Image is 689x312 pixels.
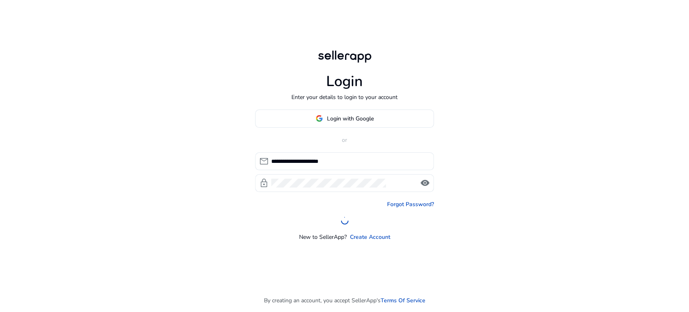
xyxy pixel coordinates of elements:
[327,114,374,123] span: Login with Google
[387,200,434,209] a: Forgot Password?
[350,233,390,241] a: Create Account
[381,296,425,305] a: Terms Of Service
[259,178,269,188] span: lock
[255,136,434,144] p: or
[291,93,398,101] p: Enter your details to login to your account
[299,233,347,241] p: New to SellerApp?
[326,73,363,90] h1: Login
[420,178,430,188] span: visibility
[255,110,434,128] button: Login with Google
[316,115,323,122] img: google-logo.svg
[259,156,269,166] span: mail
